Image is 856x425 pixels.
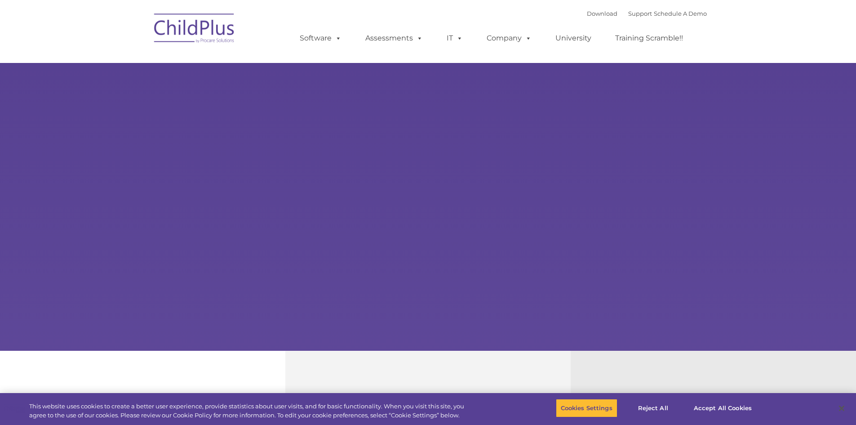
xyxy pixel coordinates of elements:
a: Download [587,10,617,17]
a: Software [291,29,350,47]
img: ChildPlus by Procare Solutions [150,7,240,52]
a: Schedule A Demo [654,10,707,17]
button: Close [832,398,852,418]
font: | [587,10,707,17]
a: Company [478,29,541,47]
button: Cookies Settings [556,399,617,418]
a: Assessments [356,29,432,47]
div: This website uses cookies to create a better user experience, provide statistics about user visit... [29,402,471,420]
a: Training Scramble!! [606,29,692,47]
a: Support [628,10,652,17]
button: Accept All Cookies [689,399,757,418]
a: IT [438,29,472,47]
a: University [546,29,600,47]
button: Reject All [625,399,681,418]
